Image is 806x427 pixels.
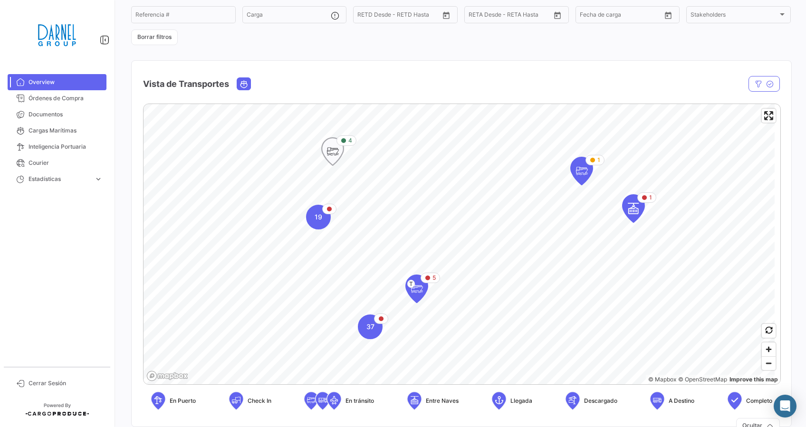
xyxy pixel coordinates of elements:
div: Map marker [321,137,344,166]
span: Courier [29,159,103,167]
a: Overview [8,74,106,90]
input: Desde [580,13,597,19]
a: Documentos [8,106,106,123]
span: Check In [248,397,271,405]
button: Open calendar [439,8,453,22]
span: Completo [746,397,772,405]
span: 37 [366,322,374,332]
span: Inteligencia Portuaria [29,142,103,151]
a: Courier [8,155,106,171]
span: Llegada [510,397,532,405]
a: OpenStreetMap [678,376,727,383]
span: Overview [29,78,103,86]
canvas: Map [144,104,775,385]
div: Map marker [622,194,645,223]
a: Inteligencia Portuaria [8,139,106,155]
input: Desde [357,13,374,19]
span: Cerrar Sesión [29,379,103,388]
a: Órdenes de Compra [8,90,106,106]
button: Borrar filtros [131,29,178,45]
input: Desde [469,13,486,19]
span: Entre Naves [426,397,459,405]
span: En tránsito [345,397,374,405]
a: Map feedback [729,376,778,383]
span: 1 [597,156,600,164]
span: 1 [649,193,652,202]
a: Cargas Marítimas [8,123,106,139]
span: Stakeholders [691,13,778,19]
span: Órdenes de Compra [29,94,103,103]
a: Mapbox logo [146,370,188,381]
button: Zoom in [762,342,776,356]
input: Hasta [492,13,531,19]
button: Open calendar [550,8,565,22]
input: Hasta [604,13,643,19]
button: Open calendar [661,8,675,22]
button: Ocean [237,78,250,90]
button: Zoom out [762,356,776,370]
span: En Puerto [170,397,196,405]
span: Descargado [584,397,617,405]
span: A Destino [669,397,694,405]
div: Map marker [358,314,383,339]
input: Hasta [381,13,420,19]
div: Map marker [405,275,428,303]
span: 5 [432,274,436,282]
button: Enter fullscreen [762,109,776,123]
span: 4 [348,136,352,145]
div: Map marker [306,205,331,229]
span: T [407,280,415,288]
span: expand_more [94,175,103,183]
div: Map marker [570,157,593,185]
h4: Vista de Transportes [143,77,229,91]
a: Mapbox [648,376,676,383]
span: Zoom out [762,357,776,370]
span: Estadísticas [29,175,90,183]
div: Abrir Intercom Messenger [774,395,796,418]
span: Cargas Marítimas [29,126,103,135]
span: Documentos [29,110,103,119]
img: 2451f0e3-414c-42c1-a793-a1d7350bebbc.png [33,11,81,59]
span: 19 [315,212,322,222]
